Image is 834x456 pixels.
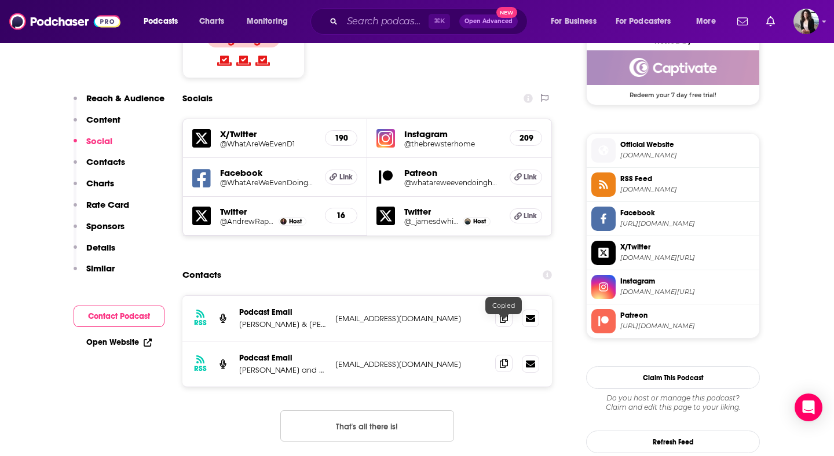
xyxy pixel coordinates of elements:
[220,167,316,178] h5: Facebook
[404,167,500,178] h5: Patreon
[696,13,716,30] span: More
[86,199,129,210] p: Rate Card
[620,322,755,330] span: https://www.patreon.com/whatareweevendoinghere
[74,156,125,178] button: Contacts
[74,263,115,284] button: Similar
[9,10,120,32] img: Podchaser - Follow, Share and Rate Podcasts
[496,7,517,18] span: New
[220,217,276,226] a: @AndrewRappaport
[793,9,819,34] span: Logged in as ElizabethCole
[587,50,759,98] a: Captivate Deal: Redeem your 7 day free trial!
[182,87,213,109] h2: Socials
[586,394,760,403] span: Do you host or manage this podcast?
[510,208,542,223] a: Link
[620,310,755,321] span: Patreon
[473,218,486,225] span: Host
[86,337,152,347] a: Open Website
[608,12,688,31] button: open menu
[74,306,164,327] button: Contact Podcast
[86,93,164,104] p: Reach & Audience
[220,128,316,139] h5: X/Twitter
[620,174,755,184] span: RSS Feed
[220,178,316,187] a: @WhatAreWeEvenDoingHere
[74,135,112,157] button: Social
[591,207,755,231] a: Facebook[URL][DOMAIN_NAME]
[620,242,755,252] span: X/Twitter
[404,139,500,148] a: @thebrewsterhome
[616,13,671,30] span: For Podcasters
[464,218,471,225] img: James D White
[74,242,115,263] button: Details
[335,211,348,220] h5: 16
[86,220,125,231] p: Sponsors
[182,264,221,286] h2: Contacts
[247,13,288,30] span: Monitoring
[620,185,755,194] span: feeds.captivate.fm
[620,253,755,262] span: twitter.com/WhatAreWeEvenD1
[587,50,759,85] img: Captivate Deal: Redeem your 7 day free trial!
[321,8,539,35] div: Search podcasts, credits, & more...
[586,394,760,412] div: Claim and edit this page to your liking.
[239,319,326,329] p: [PERSON_NAME] & [PERSON_NAME]
[86,263,115,274] p: Similar
[74,220,125,242] button: Sponsors
[404,178,500,187] a: @whatareweevendoinghere
[86,156,125,167] p: Contacts
[289,218,302,225] span: Host
[520,133,532,143] h5: 209
[586,431,760,453] button: Refresh Feed
[342,12,429,31] input: Search podcasts, credits, & more...
[587,85,759,99] span: Redeem your 7 day free trial!
[429,14,450,29] span: ⌘ K
[74,114,120,135] button: Content
[543,12,611,31] button: open menu
[733,12,752,31] a: Show notifications dropdown
[793,9,819,34] img: User Profile
[86,114,120,125] p: Content
[591,241,755,265] a: X/Twitter[DOMAIN_NAME][URL]
[459,14,518,28] button: Open AdvancedNew
[335,314,486,323] p: [EMAIL_ADDRESS][DOMAIN_NAME]
[86,242,115,253] p: Details
[620,276,755,286] span: Instagram
[220,206,316,217] h5: Twitter
[339,172,353,182] span: Link
[551,13,597,30] span: For Business
[524,172,537,182] span: Link
[591,138,755,163] a: Official Website[DOMAIN_NAME]
[74,178,114,199] button: Charts
[586,366,760,389] button: Claim This Podcast
[220,139,316,148] h5: @WhatAreWeEvenD1
[510,170,542,185] a: Link
[591,309,755,333] a: Patreon[URL][DOMAIN_NAME]
[404,217,460,226] a: @_jamesdwhite
[325,170,357,185] a: Link
[136,12,193,31] button: open menu
[86,178,114,189] p: Charts
[793,9,819,34] button: Show profile menu
[194,318,207,328] h3: RSS
[199,13,224,30] span: Charts
[280,410,454,442] button: Nothing here.
[74,93,164,114] button: Reach & Audience
[591,172,755,197] a: RSS Feed[DOMAIN_NAME]
[404,206,500,217] h5: Twitter
[144,13,178,30] span: Podcasts
[280,218,287,225] img: Andrew Rappaport
[620,208,755,218] span: Facebook
[404,128,500,139] h5: Instagram
[464,19,513,24] span: Open Advanced
[239,12,303,31] button: open menu
[335,133,348,143] h5: 190
[376,129,395,148] img: iconImage
[239,365,326,375] p: [PERSON_NAME] and [PERSON_NAME]
[86,135,112,146] p: Social
[192,12,231,31] a: Charts
[335,359,486,369] p: [EMAIL_ADDRESS][DOMAIN_NAME]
